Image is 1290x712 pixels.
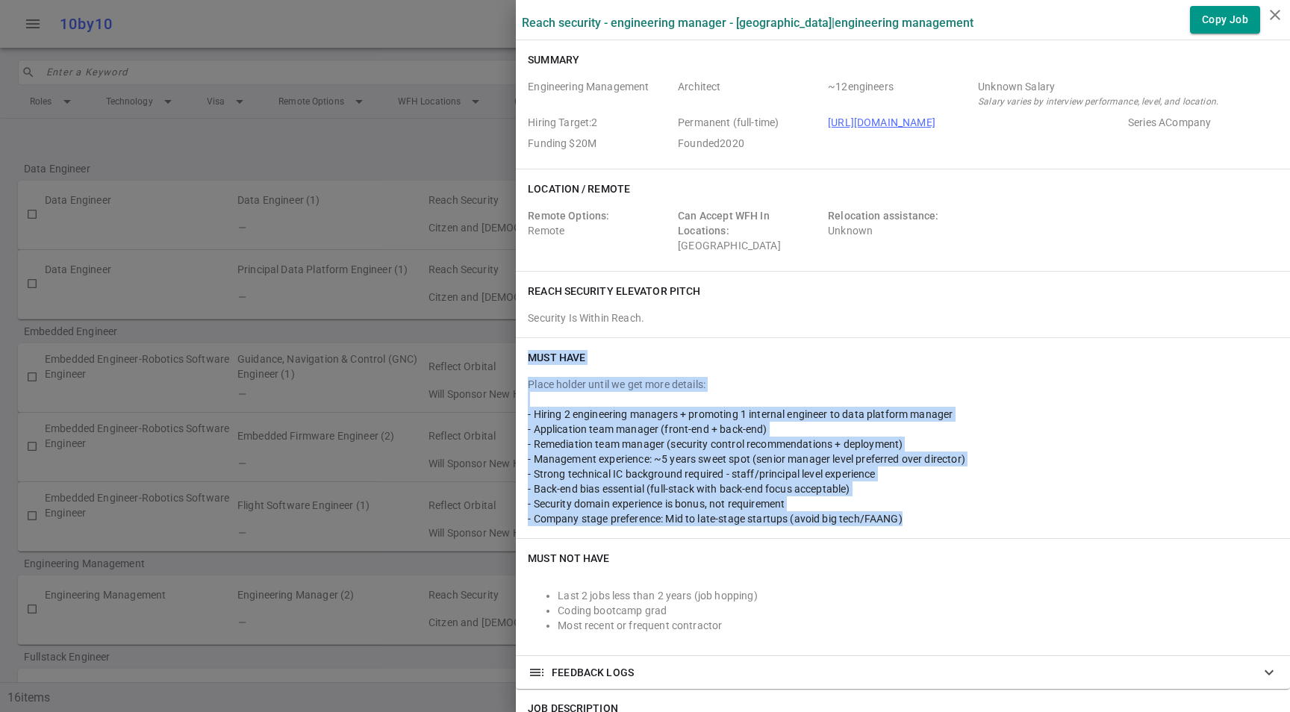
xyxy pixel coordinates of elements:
span: Hiring Target [528,115,672,130]
label: Reach Security - Engineering Manager - [GEOGRAPHIC_DATA] | Engineering Management [522,16,973,30]
span: Job Type [678,115,822,130]
span: Roles [528,79,672,109]
span: toc [528,663,546,681]
div: Remote [528,208,672,253]
span: - Security domain experience is bonus, not requirement [528,498,785,510]
h6: Reach Security elevator pitch [528,284,700,299]
div: FEEDBACK LOGS [516,656,1290,689]
li: Last 2 jobs less than 2 years (job hopping) [558,588,1278,603]
li: Most recent or frequent contractor [558,618,1278,633]
span: - Management experience: ~5 years sweet spot (senior manager level preferred over director) [528,453,965,465]
span: Relocation assistance: [828,210,938,222]
span: - Strong technical IC background required - staff/principal level experience [528,468,875,480]
span: Company URL [828,115,1122,130]
span: Team Count [828,79,972,109]
button: Copy Job [1190,6,1260,34]
h6: Must Have [528,350,585,365]
span: - Company stage preference: Mid to late-stage startups (avoid big tech/FAANG) [528,513,903,525]
div: Security Is Within Reach. [528,310,1278,325]
span: Employer Stage e.g. Series A [1128,115,1272,130]
i: close [1266,6,1284,24]
span: Can Accept WFH In Locations: [678,210,770,237]
span: - Hiring 2 engineering managers + promoting 1 internal engineer to data platform manager [528,408,953,420]
i: Salary varies by interview performance, level, and location. [978,96,1218,107]
span: Level [678,79,822,109]
div: Place holder until we get more details: [528,377,1278,392]
span: - Application team manager (front-end + back-end) [528,423,767,435]
span: - Remediation team manager (security control recommendations + deployment) [528,438,903,450]
a: [URL][DOMAIN_NAME] [828,116,935,128]
div: Unknown [828,208,972,253]
span: Employer Founding [528,136,672,151]
h6: Must NOT Have [528,551,609,566]
span: - Back-end bias essential (full-stack with back-end focus acceptable) [528,483,850,495]
div: Salary Range [978,79,1272,94]
h6: Summary [528,52,579,67]
span: expand_more [1260,663,1278,681]
div: [GEOGRAPHIC_DATA] [678,208,822,253]
li: Coding bootcamp grad [558,603,1278,618]
span: FEEDBACK LOGS [552,665,634,680]
span: Employer Founded [678,136,822,151]
h6: Location / Remote [528,181,630,196]
span: Remote Options: [528,210,609,222]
